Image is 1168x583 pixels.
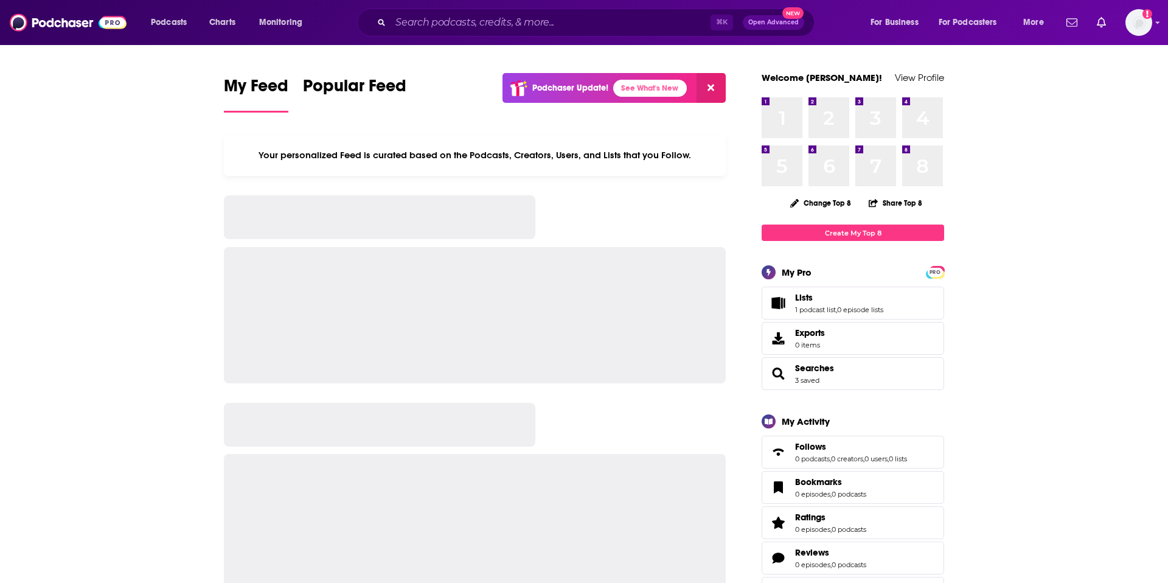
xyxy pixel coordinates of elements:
[830,455,831,463] span: ,
[795,441,826,452] span: Follows
[1092,12,1111,33] a: Show notifications dropdown
[832,490,866,498] a: 0 podcasts
[795,327,825,338] span: Exports
[795,477,842,487] span: Bookmarks
[151,14,187,31] span: Podcasts
[201,13,243,32] a: Charts
[762,72,882,83] a: Welcome [PERSON_NAME]!
[928,268,942,277] span: PRO
[766,330,790,347] span: Exports
[766,365,790,382] a: Searches
[862,13,934,32] button: open menu
[795,547,829,558] span: Reviews
[795,560,830,569] a: 0 episodes
[795,363,834,374] a: Searches
[795,490,830,498] a: 0 episodes
[1125,9,1152,36] img: User Profile
[795,512,866,523] a: Ratings
[1142,9,1152,19] svg: Add a profile image
[795,455,830,463] a: 0 podcasts
[795,477,866,487] a: Bookmarks
[369,9,826,37] div: Search podcasts, credits, & more...
[748,19,799,26] span: Open Advanced
[303,75,406,103] span: Popular Feed
[868,191,923,215] button: Share Top 8
[711,15,733,30] span: ⌘ K
[795,512,826,523] span: Ratings
[795,525,830,534] a: 0 episodes
[782,416,830,427] div: My Activity
[863,455,864,463] span: ,
[889,455,907,463] a: 0 lists
[795,341,825,349] span: 0 items
[224,75,288,113] a: My Feed
[939,14,997,31] span: For Podcasters
[743,15,804,30] button: Open AdvancedNew
[795,547,866,558] a: Reviews
[762,506,944,539] span: Ratings
[831,455,863,463] a: 0 creators
[895,72,944,83] a: View Profile
[783,195,858,211] button: Change Top 8
[795,292,813,303] span: Lists
[224,134,726,176] div: Your personalized Feed is curated based on the Podcasts, Creators, Users, and Lists that you Follow.
[1023,14,1044,31] span: More
[1062,12,1082,33] a: Show notifications dropdown
[836,305,837,314] span: ,
[251,13,318,32] button: open menu
[1125,9,1152,36] span: Logged in as kgolds
[795,305,836,314] a: 1 podcast list
[762,471,944,504] span: Bookmarks
[142,13,203,32] button: open menu
[532,83,608,93] p: Podchaser Update!
[837,305,883,314] a: 0 episode lists
[762,436,944,469] span: Follows
[795,441,907,452] a: Follows
[931,13,1015,32] button: open menu
[795,376,819,385] a: 3 saved
[864,455,888,463] a: 0 users
[832,560,866,569] a: 0 podcasts
[871,14,919,31] span: For Business
[766,479,790,496] a: Bookmarks
[10,11,127,34] img: Podchaser - Follow, Share and Rate Podcasts
[303,75,406,113] a: Popular Feed
[832,525,866,534] a: 0 podcasts
[830,490,832,498] span: ,
[766,444,790,461] a: Follows
[766,514,790,531] a: Ratings
[613,80,687,97] a: See What's New
[830,525,832,534] span: ,
[795,292,883,303] a: Lists
[1015,13,1059,32] button: open menu
[782,267,812,278] div: My Pro
[766,295,790,312] a: Lists
[782,7,804,19] span: New
[762,322,944,355] a: Exports
[762,542,944,574] span: Reviews
[762,225,944,241] a: Create My Top 8
[762,357,944,390] span: Searches
[762,287,944,319] span: Lists
[391,13,711,32] input: Search podcasts, credits, & more...
[259,14,302,31] span: Monitoring
[766,550,790,567] a: Reviews
[830,560,832,569] span: ,
[928,267,942,276] a: PRO
[209,14,235,31] span: Charts
[888,455,889,463] span: ,
[224,75,288,103] span: My Feed
[1125,9,1152,36] button: Show profile menu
